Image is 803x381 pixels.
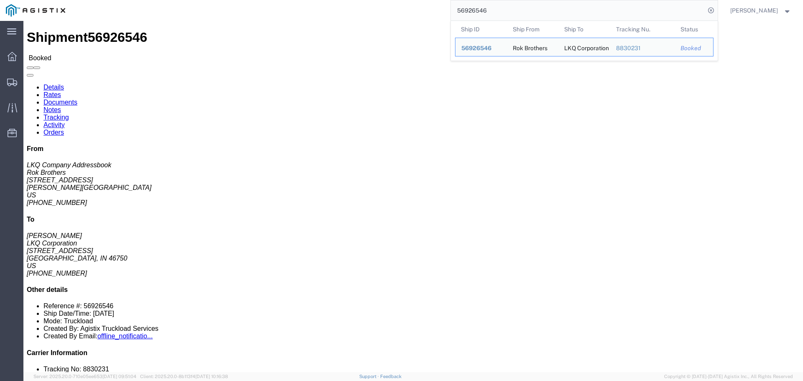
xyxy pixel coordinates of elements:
[451,0,705,20] input: Search for shipment number, reference number
[610,21,675,38] th: Tracking Nu.
[730,5,792,15] button: [PERSON_NAME]
[455,21,718,61] table: Search Results
[664,373,793,380] span: Copyright © [DATE]-[DATE] Agistix Inc., All Rights Reserved
[730,6,778,15] span: Douglas Harris
[359,374,380,379] a: Support
[461,44,501,53] div: 56926546
[461,45,491,51] span: 56926546
[675,21,713,38] th: Status
[455,21,507,38] th: Ship ID
[512,38,547,56] div: Rok Brothers
[506,21,558,38] th: Ship From
[558,21,610,38] th: Ship To
[564,38,604,56] div: LKQ Corporation
[140,374,228,379] span: Client: 2025.20.0-8b113f4
[33,374,136,379] span: Server: 2025.20.0-710e05ee653
[380,374,401,379] a: Feedback
[6,4,65,17] img: logo
[102,374,136,379] span: [DATE] 09:51:04
[680,44,707,53] div: Booked
[195,374,228,379] span: [DATE] 10:16:38
[23,21,803,372] iframe: FS Legacy Container
[616,44,669,53] div: 8830231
